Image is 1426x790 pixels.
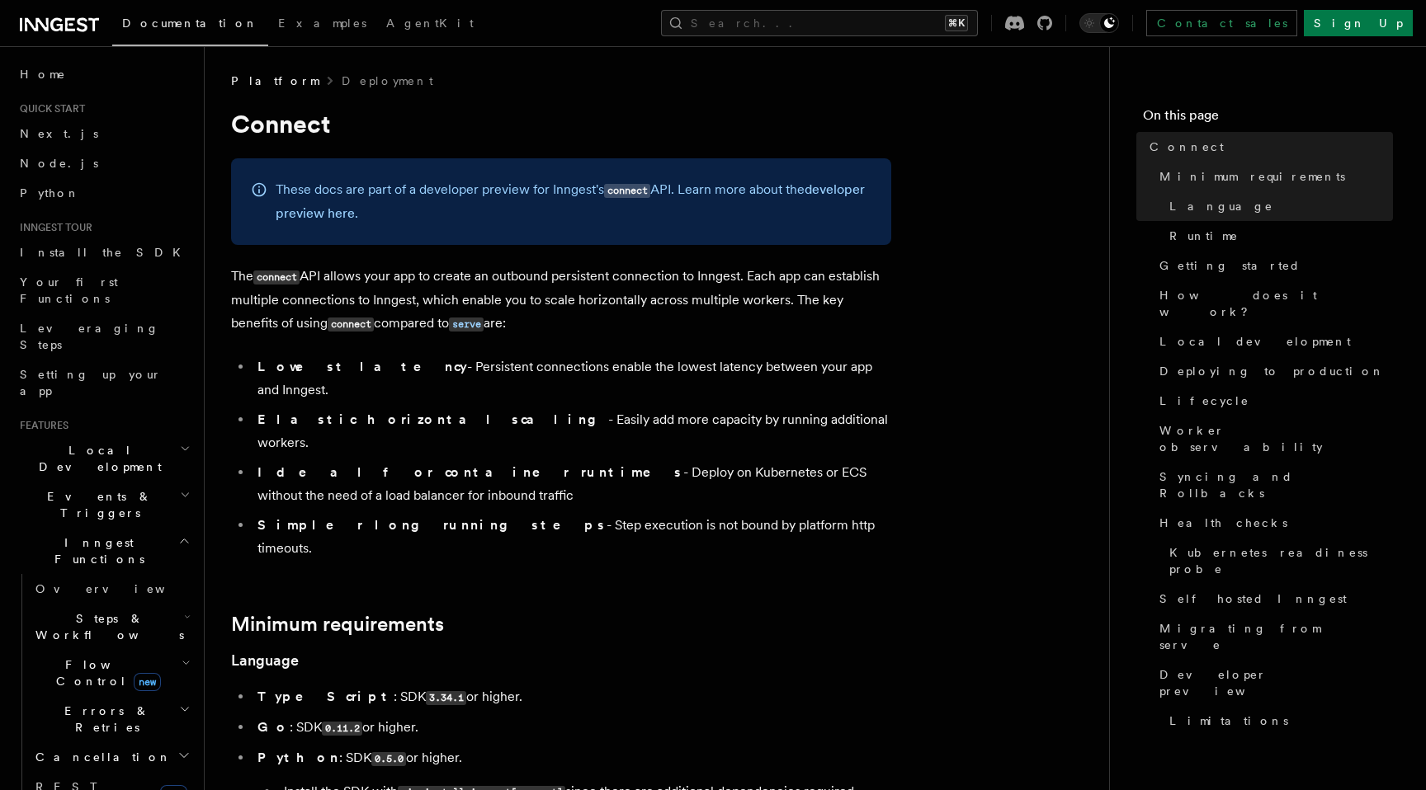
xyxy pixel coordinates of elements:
[13,482,194,528] button: Events & Triggers
[29,650,194,696] button: Flow Controlnew
[278,16,366,30] span: Examples
[1159,515,1287,531] span: Health checks
[253,270,300,284] code: connect
[20,322,159,351] span: Leveraging Steps
[426,691,466,705] code: 3.34.1
[13,267,194,313] a: Your first Functions
[253,355,891,402] li: - Persistent connections enable the lowest latency between your app and Inngest.
[604,184,650,198] code: connect
[13,221,92,234] span: Inngest tour
[945,15,968,31] kbd: ⌘K
[231,73,319,89] span: Platform
[1169,198,1273,214] span: Language
[1143,132,1393,162] a: Connect
[20,368,162,397] span: Setting up your app
[1153,508,1393,538] a: Health checks
[1153,162,1393,191] a: Minimum requirements
[1153,614,1393,660] a: Migrating from serve
[1159,666,1393,699] span: Developer preview
[29,656,182,689] span: Flow Control
[1153,327,1393,356] a: Local development
[20,246,191,259] span: Install the SDK
[13,435,194,482] button: Local Development
[1153,251,1393,280] a: Getting started
[1150,139,1224,155] span: Connect
[29,604,194,650] button: Steps & Workflows
[1079,13,1119,33] button: Toggle dark mode
[1159,620,1393,653] span: Migrating from serve
[13,59,194,89] a: Home
[231,265,891,336] p: The API allows your app to create an outbound persistent connection to Inngest. Each app can esta...
[29,696,194,742] button: Errors & Retries
[276,178,871,225] p: These docs are part of a developer preview for Inngest's API. Learn more about the .
[29,742,194,772] button: Cancellation
[1153,356,1393,386] a: Deploying to production
[29,703,179,736] span: Errors & Retries
[13,102,85,115] span: Quick start
[13,237,194,267] a: Install the SDK
[253,408,891,454] li: - Easily add more capacity by running additional workers.
[1153,660,1393,706] a: Developer preview
[1159,168,1345,185] span: Minimum requirements
[1163,221,1393,251] a: Runtime
[134,673,161,691] span: new
[29,610,184,643] span: Steps & Workflows
[1159,393,1249,409] span: Lifecycle
[253,461,891,507] li: - Deploy on Kubernetes or ECS without the need of a load balancer for inbound traffic
[13,148,194,178] a: Node.js
[661,10,978,36] button: Search...⌘K
[257,689,394,704] strong: TypeScript
[1163,706,1393,736] a: Limitations
[231,649,299,672] a: Language
[13,178,194,208] a: Python
[231,109,891,139] h1: Connect
[13,419,68,432] span: Features
[13,442,180,475] span: Local Development
[449,317,484,332] code: serve
[1153,280,1393,327] a: How does it work?
[257,464,683,480] strong: Ideal for container runtimes
[257,517,607,533] strong: Simpler long running steps
[257,719,290,735] strong: Go
[1153,386,1393,416] a: Lifecycle
[449,315,484,331] a: serve
[20,66,66,82] span: Home
[342,73,433,89] a: Deployment
[1169,544,1393,577] span: Kubernetes readiness probe
[253,514,891,560] li: - Step execution is not bound by platform http timeouts.
[13,313,194,360] a: Leveraging Steps
[29,749,172,765] span: Cancellation
[1146,10,1297,36] a: Contact sales
[13,360,194,406] a: Setting up your app
[13,488,180,521] span: Events & Triggers
[1159,333,1351,350] span: Local development
[253,685,891,709] li: : SDK or higher.
[1169,712,1288,729] span: Limitations
[20,127,98,140] span: Next.js
[1153,462,1393,508] a: Syncing and Rollbacks
[253,716,891,740] li: : SDK or higher.
[112,5,268,46] a: Documentation
[1163,191,1393,221] a: Language
[122,16,258,30] span: Documentation
[1159,422,1393,455] span: Worker observability
[20,275,118,305] span: Your first Functions
[1163,538,1393,584] a: Kubernetes readiness probe
[371,752,406,766] code: 0.5.0
[1159,468,1393,501] span: Syncing and Rollbacks
[268,5,376,45] a: Examples
[13,528,194,574] button: Inngest Functions
[328,317,374,332] code: connect
[1159,363,1385,379] span: Deploying to production
[1159,257,1301,274] span: Getting started
[1153,416,1393,462] a: Worker observability
[386,16,474,30] span: AgentKit
[29,574,194,604] a: Overview
[376,5,484,45] a: AgentKit
[1159,287,1393,320] span: How does it work?
[20,157,98,170] span: Node.js
[231,613,444,636] a: Minimum requirements
[13,534,178,567] span: Inngest Functions
[1169,228,1239,244] span: Runtime
[1153,584,1393,614] a: Self hosted Inngest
